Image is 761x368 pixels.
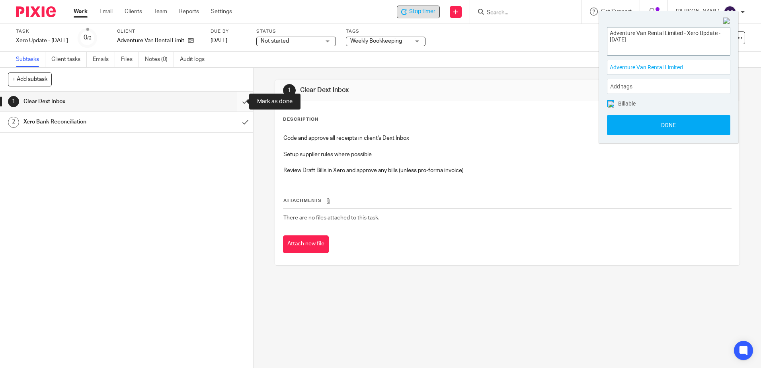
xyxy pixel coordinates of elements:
[154,8,167,16] a: Team
[601,9,632,14] span: Get Support
[283,116,318,123] p: Description
[723,18,730,25] img: Close
[74,8,88,16] a: Work
[607,115,730,135] button: Done
[350,38,402,44] span: Weekly Bookkeeping
[610,63,710,72] span: Adventure Van Rental Limited
[346,28,425,35] label: Tags
[51,52,87,67] a: Client tasks
[8,96,19,107] div: 1
[397,6,440,18] div: Adventure Van Rental Limited - Xero Update - Wednesday
[283,151,731,159] p: Setup supplier rules where possible
[121,52,139,67] a: Files
[261,38,289,44] span: Not started
[125,8,142,16] a: Clients
[100,8,113,16] a: Email
[608,101,614,108] img: checked.png
[84,33,92,42] div: 0
[211,28,246,35] label: Due by
[283,166,731,174] p: Review Draft Bills in Xero and approve any bills (unless pro-forma invoice)
[179,8,199,16] a: Reports
[283,134,731,142] p: Code and approve all receipts in client's Dext Inbox
[117,37,184,45] p: Adventure Van Rental Limited
[610,80,636,93] span: Add tags
[87,36,92,40] small: /2
[283,84,296,97] div: 1
[256,28,336,35] label: Status
[180,52,211,67] a: Audit logs
[16,37,68,45] div: Xero Update - [DATE]
[724,6,736,18] img: svg%3E
[607,60,730,75] div: Project: Adventure Van Rental Limited
[211,38,227,43] span: [DATE]
[117,28,201,35] label: Client
[283,235,329,253] button: Attach new file
[16,6,56,17] img: Pixie
[16,37,68,45] div: Xero Update - Wednesday
[607,27,730,53] textarea: Adventure Van Rental Limited - Xero Update - [DATE]
[300,86,524,94] h1: Clear Dext Inbox
[145,52,174,67] a: Notes (0)
[8,117,19,128] div: 2
[409,8,435,16] span: Stop timer
[23,116,160,128] h1: Xero Bank Reconciliation
[16,28,68,35] label: Task
[283,215,379,221] span: There are no files attached to this task.
[486,10,558,17] input: Search
[211,8,232,16] a: Settings
[16,52,45,67] a: Subtasks
[283,198,322,203] span: Attachments
[8,72,52,86] button: + Add subtask
[676,8,720,16] p: [PERSON_NAME]
[23,96,160,108] h1: Clear Dext Inbox
[93,52,115,67] a: Emails
[618,101,636,106] span: Billable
